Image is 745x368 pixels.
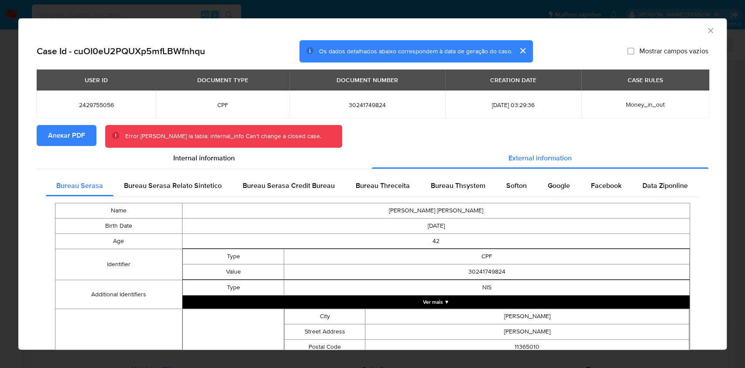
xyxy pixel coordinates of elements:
span: Softon [506,181,527,191]
td: Value [182,264,284,280]
span: 30241749824 [300,101,435,109]
span: Data Ziponline [642,181,688,191]
td: Identifier [55,249,182,280]
span: Os dados detalhados abaixo correspondem à data de geração do caso. [319,47,512,56]
div: Detailed info [37,148,708,169]
div: CREATION DATE [485,73,542,87]
span: Bureau Thsystem [431,181,485,191]
button: Fechar a janela [706,26,714,34]
span: Mostrar campos vazios [639,47,708,56]
span: Bureau Serasa [56,181,103,191]
div: DOCUMENT NUMBER [331,73,403,87]
td: City [285,309,365,324]
td: [PERSON_NAME] [365,324,689,340]
input: Mostrar campos vazios [627,48,634,55]
span: Bureau Serasa Credit Bureau [243,181,335,191]
td: NIS [284,280,690,295]
span: External information [508,153,572,163]
td: 11365010 [365,340,689,355]
span: Money_in_out [626,100,665,109]
span: 2429755056 [47,101,145,109]
td: [DATE] [182,219,690,234]
td: Street Address [285,324,365,340]
span: Facebook [591,181,621,191]
td: Birth Date [55,219,182,234]
button: cerrar [512,40,533,61]
td: Additional Identifiers [55,280,182,309]
div: Detailed external info [46,175,699,196]
div: USER ID [79,73,113,87]
td: Type [182,249,284,264]
span: Bureau Serasa Relato Sintetico [124,181,222,191]
td: CPF [284,249,690,264]
span: Anexar PDF [48,126,85,145]
span: Google [548,181,570,191]
td: 42 [182,234,690,249]
td: Name [55,203,182,219]
div: CASE RULES [622,73,668,87]
span: [DATE] 03:29:36 [456,101,571,109]
div: closure-recommendation-modal [18,18,727,350]
button: Expand array [182,295,690,309]
button: Anexar PDF [37,125,96,146]
span: CPF [166,101,279,109]
td: Age [55,234,182,249]
td: Type [182,280,284,295]
td: [PERSON_NAME] [PERSON_NAME] [182,203,690,219]
div: DOCUMENT TYPE [192,73,254,87]
div: Error [PERSON_NAME] la tabla: internal_info Can't change a closed case. [125,132,321,141]
td: 30241749824 [284,264,690,280]
td: [PERSON_NAME] [365,309,689,324]
span: Bureau Threceita [356,181,410,191]
span: Internal information [173,153,235,163]
h2: Case Id - cuOI0eU2PQUXp5mfLBWfnhqu [37,45,205,57]
td: Postal Code [285,340,365,355]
